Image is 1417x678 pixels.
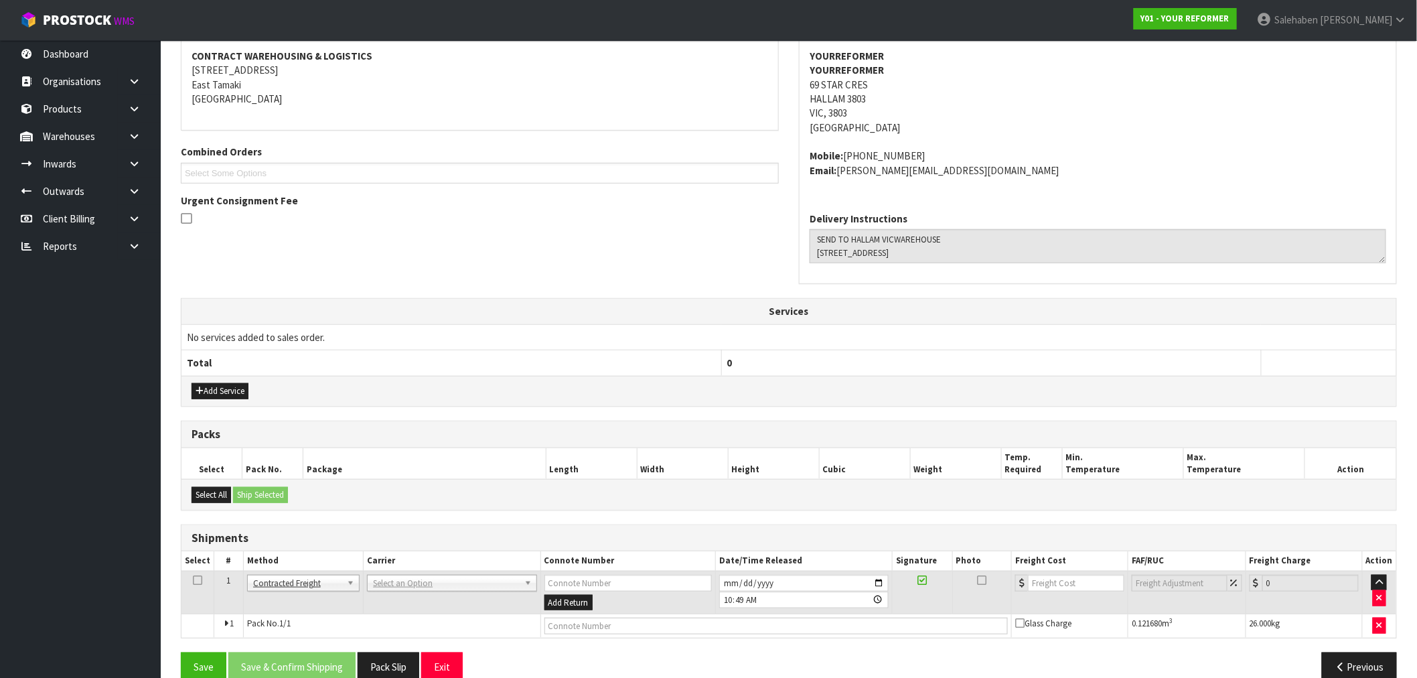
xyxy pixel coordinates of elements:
[243,551,364,571] th: Method
[242,448,303,480] th: Pack No.
[1012,551,1128,571] th: Freight Cost
[1362,551,1396,571] th: Action
[1141,13,1229,24] strong: Y01 - YOUR REFORMER
[1128,551,1246,571] th: FAF/RUC
[20,11,37,28] img: cube-alt.png
[303,448,546,480] th: Package
[279,618,291,629] span: 1/1
[810,64,884,76] strong: YOURREFORMER
[1028,575,1124,592] input: Freight Cost
[1134,8,1237,29] a: Y01 - YOUR REFORMER
[253,575,342,592] span: Contracted Freight
[1305,448,1396,480] th: Action
[192,50,372,62] strong: CONTRACT WAREHOUSING & LOGISTICS
[1001,448,1062,480] th: Temp. Required
[540,551,715,571] th: Connote Number
[1015,618,1071,629] span: Glass Charge
[114,15,135,27] small: WMS
[43,11,111,29] span: ProStock
[544,575,712,592] input: Connote Number
[1246,614,1362,638] td: kg
[181,551,214,571] th: Select
[192,49,768,107] address: [STREET_ADDRESS] East Tamaki [GEOGRAPHIC_DATA]
[637,448,728,480] th: Width
[952,551,1011,571] th: Photo
[1274,13,1318,26] span: Salehaben
[243,614,540,638] td: Pack No.
[181,145,262,159] label: Combined Orders
[192,383,248,399] button: Add Service
[1062,448,1183,480] th: Min. Temperature
[181,324,1396,350] td: No services added to sales order.
[819,448,910,480] th: Cubic
[810,212,907,226] label: Delivery Instructions
[181,448,242,480] th: Select
[181,194,298,208] label: Urgent Consignment Fee
[544,595,593,611] button: Add Return
[373,575,518,592] span: Select an Option
[1132,575,1227,592] input: Freight Adjustment
[192,428,1386,441] h3: Packs
[810,149,1386,178] address: [PHONE_NUMBER] [PERSON_NAME][EMAIL_ADDRESS][DOMAIN_NAME]
[1169,616,1173,625] sup: 3
[810,149,843,162] strong: mobile
[1262,575,1359,592] input: Freight Charge
[810,49,1386,135] address: 69 STAR CRES HALLAM 3803 VIC, 3803 [GEOGRAPHIC_DATA]
[727,356,733,369] span: 0
[1132,618,1162,629] span: 0.121680
[544,618,1008,634] input: Connote Number
[728,448,819,480] th: Height
[1184,448,1305,480] th: Max. Temperature
[910,448,1001,480] th: Weight
[716,551,893,571] th: Date/Time Released
[181,299,1396,324] th: Services
[226,575,230,586] span: 1
[1320,13,1392,26] span: [PERSON_NAME]
[1246,551,1362,571] th: Freight Charge
[810,50,884,62] strong: YOURREFORMER
[192,487,231,503] button: Select All
[192,532,1386,545] h3: Shipments
[364,551,540,571] th: Carrier
[546,448,637,480] th: Length
[214,551,244,571] th: #
[1128,614,1246,638] td: m
[893,551,953,571] th: Signature
[230,618,234,629] span: 1
[233,487,288,503] button: Ship Selected
[181,350,721,376] th: Total
[810,164,836,177] strong: email
[1250,618,1272,629] span: 26.000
